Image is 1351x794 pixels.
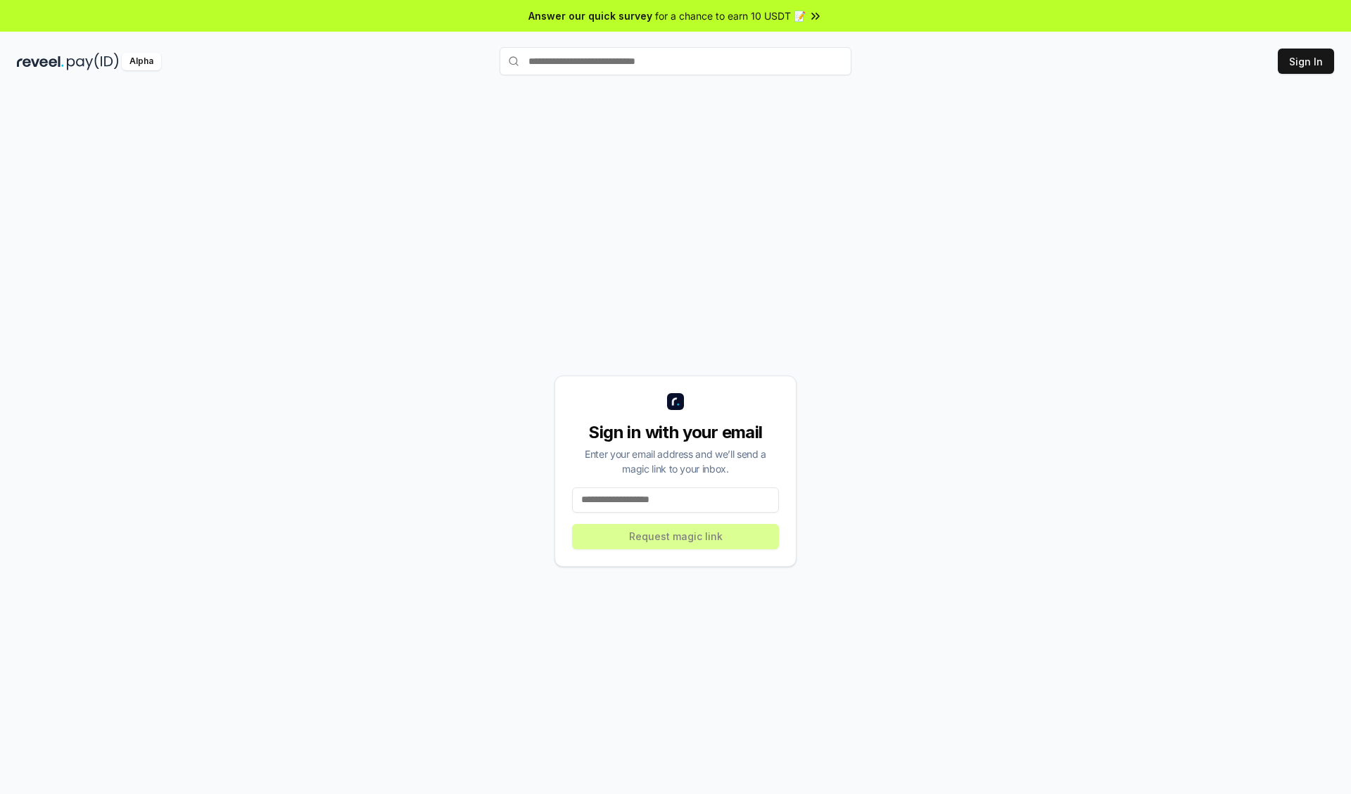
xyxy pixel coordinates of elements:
img: reveel_dark [17,53,64,70]
img: logo_small [667,393,684,410]
div: Alpha [122,53,161,70]
span: for a chance to earn 10 USDT 📝 [655,8,806,23]
div: Enter your email address and we’ll send a magic link to your inbox. [572,447,779,476]
button: Sign In [1278,49,1334,74]
span: Answer our quick survey [528,8,652,23]
div: Sign in with your email [572,421,779,444]
img: pay_id [67,53,119,70]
